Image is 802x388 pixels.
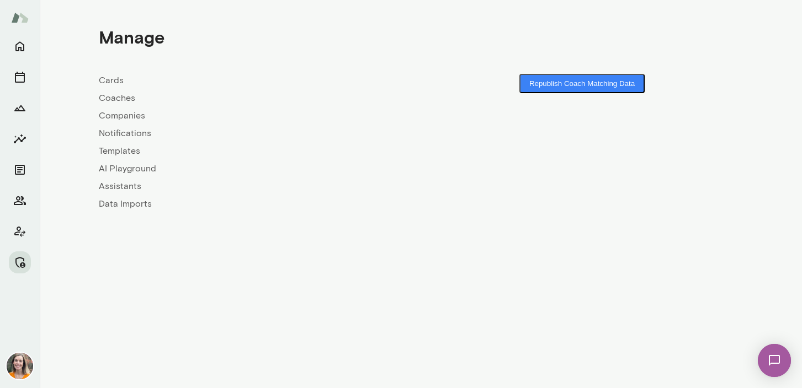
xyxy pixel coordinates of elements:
a: Notifications [99,127,421,140]
button: Members [9,190,31,212]
img: Mento [11,7,29,28]
a: AI Playground [99,162,421,175]
a: Data Imports [99,197,421,211]
img: Carrie Kelly [7,353,33,379]
a: Coaches [99,91,421,105]
button: Insights [9,128,31,150]
h4: Manage [99,26,164,47]
button: Sessions [9,66,31,88]
button: Client app [9,220,31,242]
a: Assistants [99,180,421,193]
button: Growth Plan [9,97,31,119]
a: Cards [99,74,421,87]
button: Documents [9,159,31,181]
a: Companies [99,109,421,122]
button: Home [9,35,31,57]
button: Manage [9,251,31,273]
button: Republish Coach Matching Data [519,74,645,93]
a: Templates [99,144,421,158]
